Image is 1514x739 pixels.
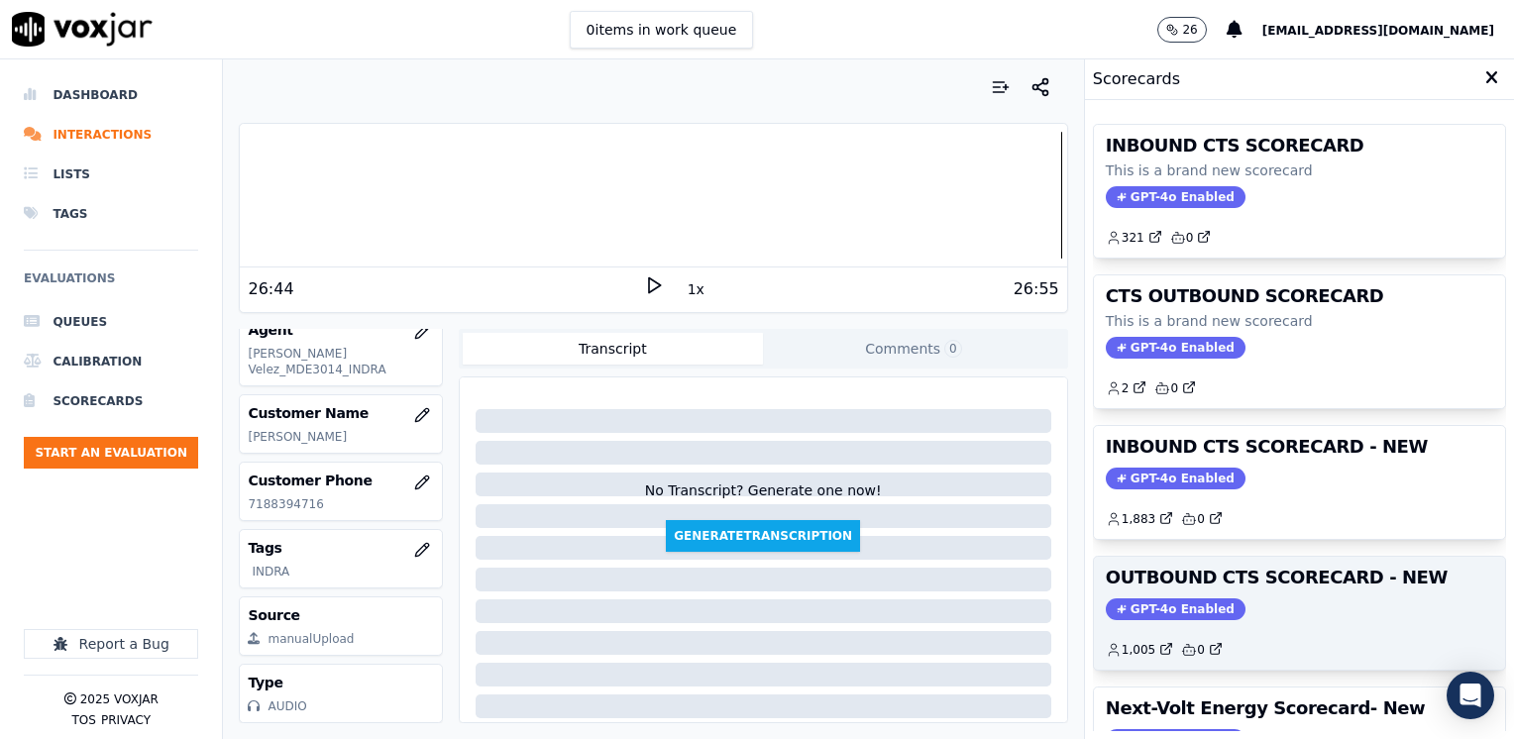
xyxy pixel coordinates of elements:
p: INDRA [252,564,433,580]
span: GPT-4o Enabled [1106,186,1245,208]
a: Lists [24,155,198,194]
button: 321 [1106,230,1170,246]
div: AUDIO [268,698,306,714]
button: TOS [71,712,95,728]
div: 26:55 [1014,277,1059,301]
p: 26 [1182,22,1197,38]
p: 2025 Voxjar [80,691,159,707]
a: Tags [24,194,198,234]
button: Transcript [463,333,764,365]
button: 2 [1106,380,1155,396]
p: [PERSON_NAME] Velez_MDE3014_INDRA [248,346,433,377]
button: 26 [1157,17,1206,43]
button: Comments [763,333,1064,365]
div: Open Intercom Messenger [1447,672,1494,719]
div: manualUpload [268,631,354,647]
span: GPT-4o Enabled [1106,468,1245,489]
button: 26 [1157,17,1226,43]
button: 1x [684,275,708,303]
a: 0 [1181,511,1223,527]
button: 1,005 [1106,642,1181,658]
h3: Source [248,605,433,625]
p: 7188394716 [248,496,433,512]
button: [EMAIL_ADDRESS][DOMAIN_NAME] [1262,18,1514,42]
p: This is a brand new scorecard [1106,311,1493,331]
button: Privacy [101,712,151,728]
h3: Customer Name [248,403,433,423]
h3: CTS OUTBOUND SCORECARD [1106,287,1493,305]
span: GPT-4o Enabled [1106,598,1245,620]
h3: INBOUND CTS SCORECARD - NEW [1106,438,1493,456]
a: 0 [1181,642,1223,658]
a: 1,883 [1106,511,1173,527]
h3: Next-Volt Energy Scorecard- New [1106,699,1493,717]
h3: Agent [248,320,433,340]
div: 26:44 [248,277,293,301]
a: Scorecards [24,381,198,421]
img: voxjar logo [12,12,153,47]
a: 0 [1154,380,1196,396]
a: 321 [1106,230,1162,246]
h3: Type [248,673,433,692]
span: [EMAIL_ADDRESS][DOMAIN_NAME] [1262,24,1494,38]
h3: INBOUND CTS SCORECARD [1106,137,1493,155]
h3: OUTBOUND CTS SCORECARD - NEW [1106,569,1493,586]
h3: Tags [248,538,433,558]
p: This is a brand new scorecard [1106,160,1493,180]
a: 1,005 [1106,642,1173,658]
h3: Customer Phone [248,471,433,490]
a: 0 [1170,230,1212,246]
span: GPT-4o Enabled [1106,337,1245,359]
span: 0 [944,340,962,358]
a: Dashboard [24,75,198,115]
div: Scorecards [1085,59,1514,100]
div: No Transcript? Generate one now! [645,480,882,520]
button: Report a Bug [24,629,198,659]
a: Calibration [24,342,198,381]
a: Queues [24,302,198,342]
button: Start an Evaluation [24,437,198,469]
h6: Evaluations [24,266,198,302]
a: 2 [1106,380,1147,396]
button: GenerateTranscription [666,520,860,552]
button: 0items in work queue [570,11,754,49]
a: Interactions [24,115,198,155]
p: [PERSON_NAME] [248,429,433,445]
button: 1,883 [1106,511,1181,527]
